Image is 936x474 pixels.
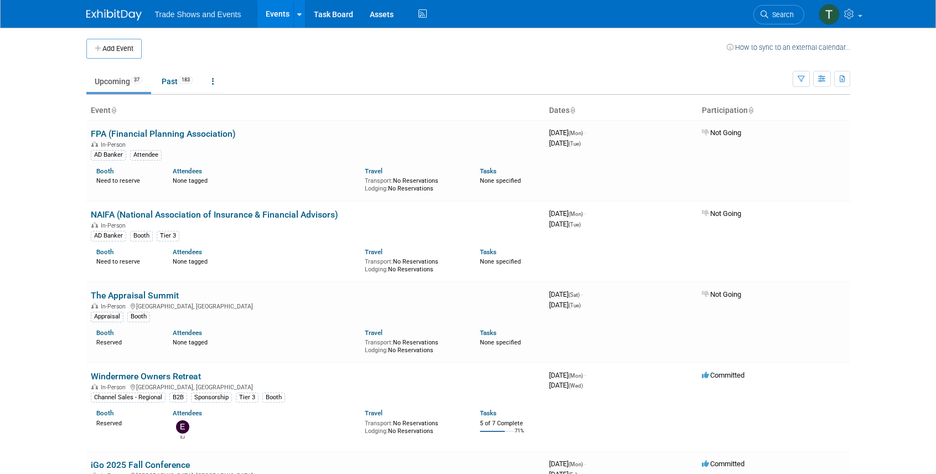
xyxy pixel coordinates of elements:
img: ExhibitDay [86,9,142,20]
span: [DATE] [549,301,581,309]
a: Attendees [173,409,202,417]
div: 5 of 7 Complete [480,420,540,427]
span: - [585,460,586,468]
span: (Wed) [568,383,583,389]
div: Appraisal [91,312,123,322]
span: In-Person [101,384,129,391]
span: Not Going [702,128,741,137]
span: Transport: [365,258,393,265]
a: Sort by Event Name [111,106,116,115]
a: iGo 2025 Fall Conference [91,460,190,470]
span: None specified [480,177,521,184]
span: Lodging: [365,185,388,192]
span: Trade Shows and Events [155,10,241,19]
a: Past183 [153,71,201,92]
span: [DATE] [549,371,586,379]
span: [DATE] [549,460,586,468]
span: [DATE] [549,220,581,228]
a: Sort by Participation Type [748,106,753,115]
span: (Mon) [568,211,583,217]
div: None tagged [173,175,356,185]
div: No Reservations No Reservations [365,418,463,435]
span: [DATE] [549,209,586,218]
div: Channel Sales - Regional [91,393,166,403]
span: [DATE] [549,381,583,389]
a: Booth [96,167,113,175]
div: No Reservations No Reservations [365,337,463,354]
div: No Reservations No Reservations [365,175,463,192]
div: B2B [169,393,187,403]
a: Booth [96,329,113,337]
span: Lodging: [365,427,388,435]
span: None specified [480,258,521,265]
a: Tasks [480,167,497,175]
div: Sponsorship [191,393,232,403]
span: None specified [480,339,521,346]
span: Committed [702,371,744,379]
span: - [585,209,586,218]
img: Tiff Wagner [819,4,840,25]
div: Booth [127,312,150,322]
span: Transport: [365,339,393,346]
span: (Tue) [568,302,581,308]
button: Add Event [86,39,142,59]
span: In-Person [101,222,129,229]
th: Participation [697,101,850,120]
span: Not Going [702,290,741,298]
a: Travel [365,409,382,417]
a: Travel [365,167,382,175]
a: FPA (Financial Planning Association) [91,128,236,139]
a: NAIFA (National Association of Insurance & Financial Advisors) [91,209,338,220]
a: Sort by Start Date [570,106,575,115]
div: None tagged [173,337,356,347]
div: Attendee [130,150,162,160]
span: (Sat) [568,292,580,298]
a: Upcoming37 [86,71,151,92]
img: In-Person Event [91,303,98,308]
a: How to sync to an external calendar... [727,43,850,51]
span: Transport: [365,420,393,427]
img: EJ Igama [176,420,189,434]
span: Lodging: [365,266,388,273]
span: - [581,290,583,298]
div: No Reservations No Reservations [365,256,463,273]
div: Booth [262,393,285,403]
div: Booth [130,231,153,241]
span: Transport: [365,177,393,184]
span: - [585,128,586,137]
div: None tagged [173,256,356,266]
span: (Mon) [568,461,583,467]
span: Not Going [702,209,741,218]
a: Tasks [480,329,497,337]
div: Tier 3 [236,393,258,403]
div: Need to reserve [96,256,157,266]
img: In-Person Event [91,384,98,389]
span: - [585,371,586,379]
a: Booth [96,409,113,417]
a: The Appraisal Summit [91,290,179,301]
th: Dates [545,101,697,120]
div: [GEOGRAPHIC_DATA], [GEOGRAPHIC_DATA] [91,382,540,391]
div: Reserved [96,337,157,347]
span: In-Person [101,141,129,148]
span: Committed [702,460,744,468]
a: Tasks [480,248,497,256]
span: 183 [178,76,193,84]
div: AD Banker [91,231,126,241]
a: Attendees [173,329,202,337]
a: Tasks [480,409,497,417]
a: Booth [96,248,113,256]
div: Need to reserve [96,175,157,185]
span: In-Person [101,303,129,310]
div: EJ Igama [175,434,189,440]
span: Lodging: [365,347,388,354]
a: Attendees [173,248,202,256]
a: Attendees [173,167,202,175]
th: Event [86,101,545,120]
img: In-Person Event [91,222,98,228]
span: Search [768,11,794,19]
span: (Tue) [568,141,581,147]
td: 71% [515,428,524,443]
div: Reserved [96,418,157,427]
a: Travel [365,248,382,256]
